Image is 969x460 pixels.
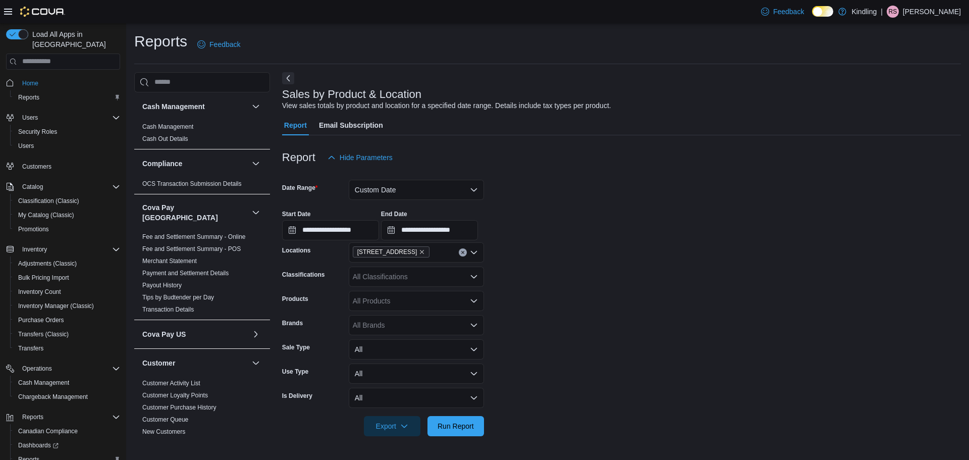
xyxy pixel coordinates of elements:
span: Transfers [18,344,43,352]
a: Bulk Pricing Import [14,272,73,284]
span: Users [18,112,120,124]
a: Inventory Manager (Classic) [14,300,98,312]
div: rodri sandoval [887,6,899,18]
span: Feedback [773,7,804,17]
a: Cash Management [14,377,73,389]
button: Cova Pay [GEOGRAPHIC_DATA] [250,207,262,219]
span: Purchase Orders [18,316,64,324]
a: My Catalog (Classic) [14,209,78,221]
span: Promotions [18,225,49,233]
span: My Catalog (Classic) [14,209,120,221]
h3: Report [282,151,315,164]
label: Classifications [282,271,325,279]
button: Inventory [2,242,124,257]
label: Sale Type [282,343,310,351]
h3: Cova Pay [GEOGRAPHIC_DATA] [142,202,248,223]
button: Cash Management [250,100,262,113]
button: My Catalog (Classic) [10,208,124,222]
a: Promotions [14,223,53,235]
span: Catalog [18,181,120,193]
input: Press the down key to open a popover containing a calendar. [282,220,379,240]
button: Next [282,72,294,84]
span: Fee and Settlement Summary - Online [142,233,246,241]
a: Feedback [193,34,244,55]
h3: Cova Pay US [142,329,186,339]
h3: Cash Management [142,101,205,112]
span: Cash Out Details [142,135,188,143]
span: 850 Eglinton Avenue [353,246,430,258]
button: Operations [18,363,56,375]
label: Products [282,295,308,303]
span: Merchant Statement [142,257,197,265]
a: Customer Purchase History [142,404,217,411]
button: Chargeback Management [10,390,124,404]
a: Security Roles [14,126,61,138]
a: Cash Management [142,123,193,130]
span: Home [22,79,38,87]
span: Feedback [209,39,240,49]
button: Transfers [10,341,124,355]
span: Chargeback Management [14,391,120,403]
span: Purchase Orders [14,314,120,326]
span: Dashboards [14,439,120,451]
a: Feedback [757,2,808,22]
button: Classification (Classic) [10,194,124,208]
button: Catalog [18,181,47,193]
span: Customers [22,163,51,171]
label: Is Delivery [282,392,312,400]
span: Inventory Count [14,286,120,298]
span: Customer Queue [142,416,188,424]
span: Reports [18,411,120,423]
p: [PERSON_NAME] [903,6,961,18]
span: Bulk Pricing Import [18,274,69,282]
span: Cash Management [14,377,120,389]
button: Open list of options [470,248,478,257]
a: Dashboards [14,439,63,451]
span: Transaction Details [142,305,194,314]
label: Use Type [282,368,308,376]
label: End Date [381,210,407,218]
span: Classification (Classic) [14,195,120,207]
span: Transfers (Classic) [18,330,69,338]
button: All [349,339,484,360]
button: Security Roles [10,125,124,139]
div: Cash Management [134,121,270,149]
span: OCS Transaction Submission Details [142,180,242,188]
h3: Customer [142,358,175,368]
span: Transfers [14,342,120,354]
a: Transfers [14,342,47,354]
a: Home [18,77,42,89]
label: Date Range [282,184,318,192]
a: OCS Transaction Submission Details [142,180,242,187]
h3: Compliance [142,159,182,169]
a: Merchant Statement [142,258,197,265]
a: Classification (Classic) [14,195,83,207]
button: Cova Pay US [142,329,248,339]
button: Inventory Manager (Classic) [10,299,124,313]
button: Operations [2,362,124,376]
span: Bulk Pricing Import [14,272,120,284]
span: rs [889,6,897,18]
span: Report [284,115,307,135]
button: Run Report [427,416,484,436]
button: Purchase Orders [10,313,124,327]
a: Users [14,140,38,152]
a: Payment and Settlement Details [142,270,229,277]
button: Remove 850 Eglinton Avenue from selection in this group [419,249,425,255]
a: Reports [14,91,43,104]
span: Cash Management [18,379,69,387]
a: Customer Activity List [142,380,200,387]
a: Customer Queue [142,416,188,423]
button: Cova Pay US [250,328,262,340]
span: Users [14,140,120,152]
a: Cash Out Details [142,135,188,142]
label: Brands [282,319,303,327]
label: Locations [282,246,311,254]
button: Catalog [2,180,124,194]
a: Purchase Orders [14,314,68,326]
span: Payout History [142,281,182,289]
div: Cova Pay [GEOGRAPHIC_DATA] [134,231,270,320]
span: Canadian Compliance [18,427,78,435]
img: Cova [20,7,65,17]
